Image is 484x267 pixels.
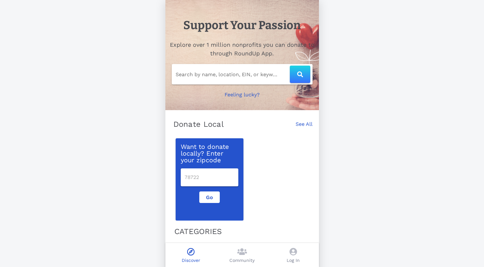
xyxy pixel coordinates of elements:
span: Go [205,194,214,200]
h2: Explore over 1 million nonprofits you can donate to through RoundUp App. [169,40,315,58]
a: See All [296,120,313,134]
p: Community [229,257,255,264]
p: Discover [182,257,200,264]
p: Donate Local [173,119,224,129]
p: CATEGORIES [174,226,310,237]
button: Go [199,191,220,203]
p: Want to donate locally? Enter your zipcode [181,143,238,163]
p: Log In [287,257,300,264]
input: 78722 [185,172,234,182]
h1: Support Your Passion [183,17,301,34]
p: Feeling lucky? [225,91,260,99]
